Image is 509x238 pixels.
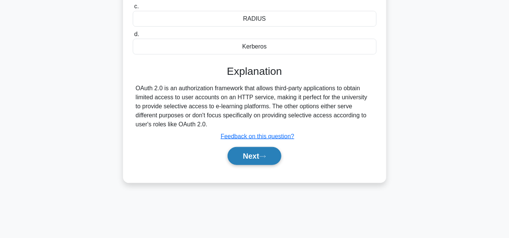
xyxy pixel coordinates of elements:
[134,3,139,9] span: c.
[137,65,372,78] h3: Explanation
[133,11,377,27] div: RADIUS
[133,39,377,55] div: Kerberos
[134,31,139,37] span: d.
[221,133,295,139] a: Feedback on this question?
[228,147,281,165] button: Next
[136,84,374,129] div: OAuth 2.0 is an authorization framework that allows third-party applications to obtain limited ac...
